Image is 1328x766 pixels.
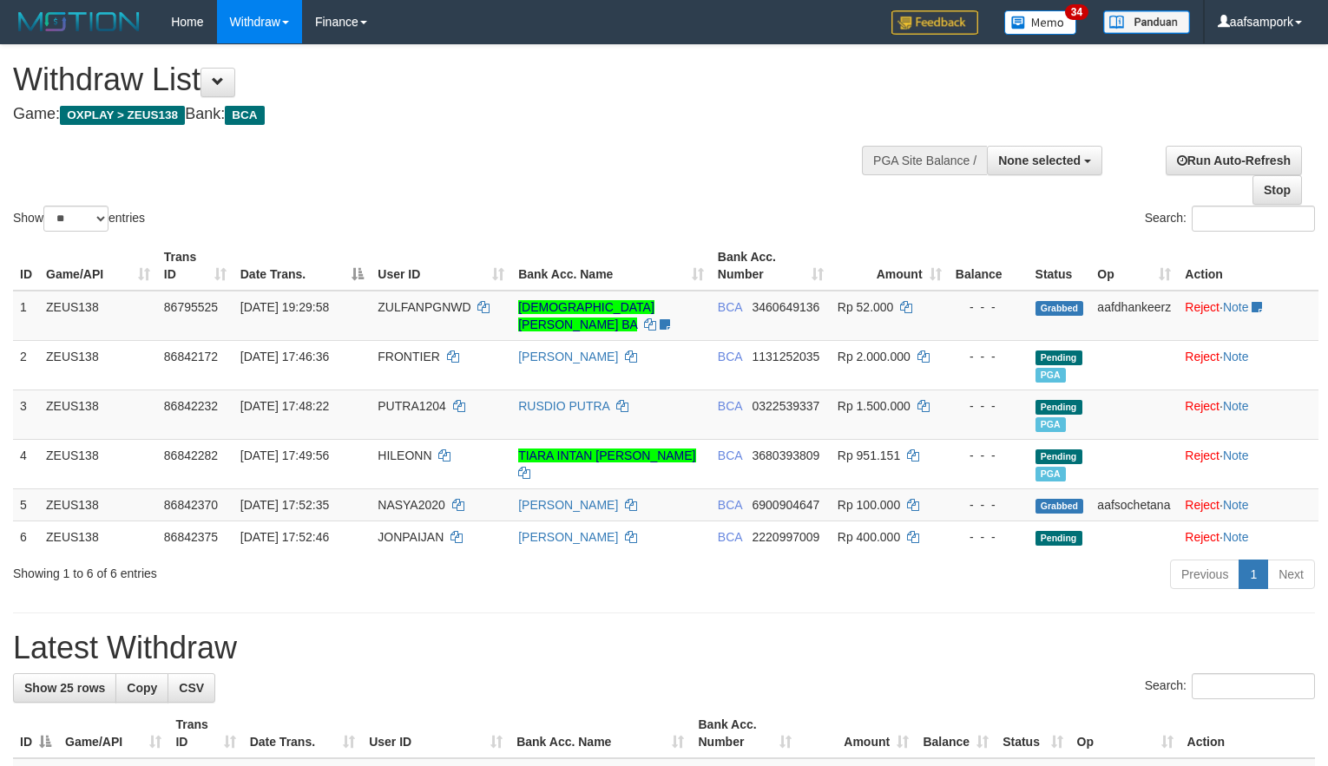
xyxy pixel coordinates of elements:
span: NASYA2020 [378,498,445,512]
th: Balance: activate to sort column ascending [916,709,996,758]
td: ZEUS138 [39,439,157,488]
span: [DATE] 17:46:36 [240,350,329,363]
th: Balance [949,241,1029,291]
div: - - - [956,447,1022,464]
div: PGA Site Balance / [862,146,987,175]
td: · [1178,390,1318,439]
span: JONPAIJAN [378,530,444,544]
td: 2 [13,340,39,390]
span: Show 25 rows [24,681,105,695]
a: 1 [1239,560,1268,589]
th: Date Trans.: activate to sort column ascending [243,709,363,758]
span: 86842172 [164,350,218,363]
a: Stop [1252,175,1302,205]
a: Next [1267,560,1315,589]
td: · [1178,520,1318,553]
a: Reject [1185,399,1220,413]
span: [DATE] 17:52:46 [240,530,329,544]
td: ZEUS138 [39,340,157,390]
span: HILEONN [378,448,431,462]
th: Bank Acc. Number: activate to sort column ascending [691,709,799,758]
td: 1 [13,291,39,341]
span: Pending [1035,531,1082,546]
span: [DATE] 17:52:35 [240,498,329,512]
td: 6 [13,520,39,553]
th: Amount: activate to sort column ascending [799,709,916,758]
h1: Withdraw List [13,62,868,97]
span: BCA [718,300,742,314]
td: aafsochetana [1090,488,1178,520]
span: BCA [225,106,264,125]
span: BCA [718,530,742,544]
span: Rp 400.000 [838,530,900,544]
a: [PERSON_NAME] [518,350,618,363]
td: ZEUS138 [39,291,157,341]
td: · [1178,488,1318,520]
span: [DATE] 17:49:56 [240,448,329,462]
span: CSV [179,681,204,695]
th: Amount: activate to sort column ascending [831,241,949,291]
span: BCA [718,350,742,363]
span: BCA [718,399,742,413]
a: CSV [168,673,215,703]
th: Bank Acc. Number: activate to sort column ascending [711,241,831,291]
a: [PERSON_NAME] [518,530,618,544]
span: Copy 6900904647 to clipboard [753,498,820,512]
td: 5 [13,488,39,520]
th: User ID: activate to sort column ascending [371,241,511,291]
a: Reject [1185,300,1220,314]
input: Search: [1192,673,1315,699]
select: Showentries [43,206,108,232]
div: - - - [956,496,1022,514]
img: Button%20Memo.svg [1004,10,1077,35]
input: Search: [1192,206,1315,232]
th: ID: activate to sort column descending [13,709,58,758]
span: [DATE] 19:29:58 [240,300,329,314]
span: Marked by aafnoeunsreypich [1035,417,1066,432]
span: Pending [1035,350,1082,365]
h1: Latest Withdraw [13,631,1315,665]
a: Run Auto-Refresh [1166,146,1302,175]
span: Rp 951.151 [838,448,900,462]
span: Marked by aafnoeunsreypich [1035,368,1066,383]
th: Status: activate to sort column ascending [996,709,1069,758]
label: Search: [1145,206,1315,232]
span: BCA [718,498,742,512]
span: BCA [718,448,742,462]
a: Previous [1170,560,1239,589]
a: Reject [1185,498,1220,512]
a: Reject [1185,350,1220,363]
span: Copy 2220997009 to clipboard [753,530,820,544]
span: Copy 3680393809 to clipboard [753,448,820,462]
span: Rp 1.500.000 [838,399,911,413]
th: Date Trans.: activate to sort column descending [233,241,371,291]
span: Copy [127,681,157,695]
a: Reject [1185,448,1220,462]
div: - - - [956,298,1022,316]
a: Note [1223,399,1249,413]
span: Pending [1035,449,1082,464]
span: None selected [998,154,1081,167]
a: Show 25 rows [13,673,116,703]
a: Note [1223,498,1249,512]
th: Trans ID: activate to sort column ascending [168,709,242,758]
span: 86842375 [164,530,218,544]
span: 86842232 [164,399,218,413]
th: Game/API: activate to sort column ascending [58,709,168,758]
a: Copy [115,673,168,703]
th: Op: activate to sort column ascending [1090,241,1178,291]
span: Copy 0322539337 to clipboard [753,399,820,413]
a: Note [1223,530,1249,544]
span: Pending [1035,400,1082,415]
a: Note [1223,350,1249,363]
span: Rp 100.000 [838,498,900,512]
th: User ID: activate to sort column ascending [362,709,510,758]
span: Rp 52.000 [838,300,894,314]
th: Bank Acc. Name: activate to sort column ascending [510,709,691,758]
img: panduan.png [1103,10,1190,34]
td: · [1178,291,1318,341]
a: TIARA INTAN [PERSON_NAME] [518,448,695,462]
td: 4 [13,439,39,488]
span: 34 [1065,4,1088,20]
a: RUSDIO PUTRA [518,399,609,413]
